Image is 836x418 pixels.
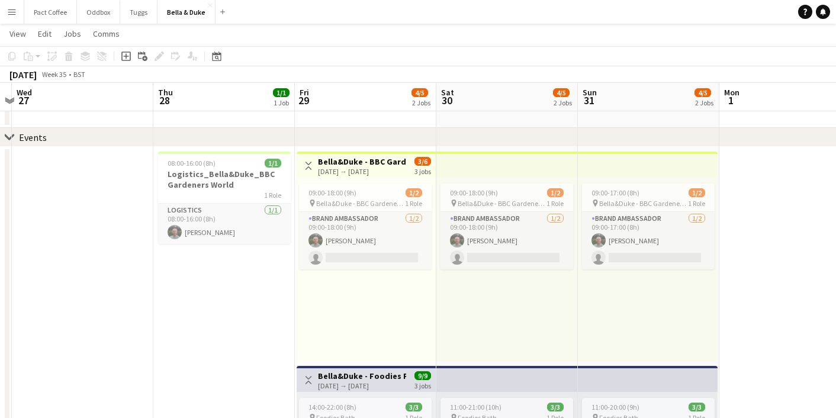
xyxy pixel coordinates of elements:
[695,98,713,107] div: 2 Jobs
[9,69,37,81] div: [DATE]
[414,371,431,380] span: 9/9
[38,28,52,39] span: Edit
[411,88,428,97] span: 4/5
[273,88,290,97] span: 1/1
[414,157,431,166] span: 3/6
[93,28,120,39] span: Comms
[581,94,597,107] span: 31
[168,159,216,168] span: 08:00-16:00 (8h)
[412,98,430,107] div: 2 Jobs
[450,403,501,411] span: 11:00-21:00 (10h)
[722,94,739,107] span: 1
[33,26,56,41] a: Edit
[88,26,124,41] a: Comms
[264,191,281,200] span: 1 Role
[157,1,216,24] button: Bella & Duke
[298,94,309,107] span: 29
[316,199,405,208] span: Bella&Duke - BBC Gardeners World
[440,184,573,269] app-job-card: 09:00-18:00 (9h)1/2 Bella&Duke - BBC Gardeners World1 RoleBrand Ambassador1/209:00-18:00 (9h)[PER...
[77,1,120,24] button: Oddbox
[17,87,32,98] span: Wed
[318,167,406,176] div: [DATE] → [DATE]
[299,212,432,269] app-card-role: Brand Ambassador1/209:00-18:00 (9h)[PERSON_NAME]
[441,87,454,98] span: Sat
[414,166,431,176] div: 3 jobs
[120,1,157,24] button: Tuggs
[158,152,291,244] app-job-card: 08:00-16:00 (8h)1/1Logistics_Bella&Duke_BBC Gardeners World1 RoleLogistics1/108:00-16:00 (8h)[PER...
[39,70,69,79] span: Week 35
[689,403,705,411] span: 3/3
[156,94,173,107] span: 28
[689,188,705,197] span: 1/2
[405,199,422,208] span: 1 Role
[15,94,32,107] span: 27
[406,188,422,197] span: 1/2
[450,188,498,197] span: 09:00-18:00 (9h)
[9,28,26,39] span: View
[299,184,432,269] app-job-card: 09:00-18:00 (9h)1/2 Bella&Duke - BBC Gardeners World1 RoleBrand Ambassador1/209:00-18:00 (9h)[PER...
[300,87,309,98] span: Fri
[274,98,289,107] div: 1 Job
[582,212,715,269] app-card-role: Brand Ambassador1/209:00-17:00 (8h)[PERSON_NAME]
[24,1,77,24] button: Pact Coffee
[547,188,564,197] span: 1/2
[724,87,739,98] span: Mon
[308,403,356,411] span: 14:00-22:00 (8h)
[591,188,639,197] span: 09:00-17:00 (8h)
[158,87,173,98] span: Thu
[406,403,422,411] span: 3/3
[688,199,705,208] span: 1 Role
[440,212,573,269] app-card-role: Brand Ambassador1/209:00-18:00 (9h)[PERSON_NAME]
[63,28,81,39] span: Jobs
[158,169,291,190] h3: Logistics_Bella&Duke_BBC Gardeners World
[73,70,85,79] div: BST
[318,381,406,390] div: [DATE] → [DATE]
[583,87,597,98] span: Sun
[694,88,711,97] span: 4/5
[439,94,454,107] span: 30
[265,159,281,168] span: 1/1
[547,403,564,411] span: 3/3
[414,380,431,390] div: 3 jobs
[553,88,570,97] span: 4/5
[582,184,715,269] app-job-card: 09:00-17:00 (8h)1/2 Bella&Duke - BBC Gardeners World1 RoleBrand Ambassador1/209:00-17:00 (8h)[PER...
[158,204,291,244] app-card-role: Logistics1/108:00-16:00 (8h)[PERSON_NAME]
[5,26,31,41] a: View
[308,188,356,197] span: 09:00-18:00 (9h)
[591,403,639,411] span: 11:00-20:00 (9h)
[59,26,86,41] a: Jobs
[546,199,564,208] span: 1 Role
[19,131,47,143] div: Events
[599,199,688,208] span: Bella&Duke - BBC Gardeners World
[554,98,572,107] div: 2 Jobs
[318,371,406,381] h3: Bella&Duke - Foodies Fest ([GEOGRAPHIC_DATA])
[458,199,546,208] span: Bella&Duke - BBC Gardeners World
[318,156,406,167] h3: Bella&Duke - BBC Gardeners World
